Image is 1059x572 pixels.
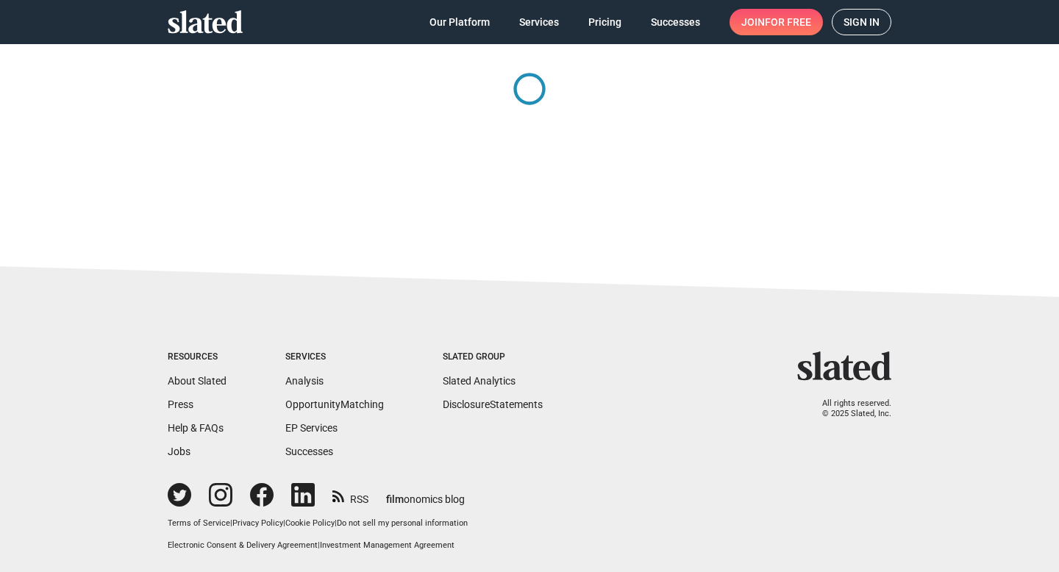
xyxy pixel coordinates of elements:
a: Terms of Service [168,518,230,528]
button: Do not sell my personal information [337,518,468,529]
span: Sign in [844,10,880,35]
a: Electronic Consent & Delivery Agreement [168,540,318,550]
a: Slated Analytics [443,375,516,387]
span: Services [519,9,559,35]
a: Investment Management Agreement [320,540,454,550]
a: OpportunityMatching [285,398,384,410]
a: RSS [332,484,368,507]
a: Sign in [832,9,891,35]
a: Our Platform [418,9,502,35]
span: for free [765,9,811,35]
div: Resources [168,351,227,363]
a: Pricing [577,9,633,35]
span: | [335,518,337,528]
span: Our Platform [429,9,490,35]
a: About Slated [168,375,227,387]
span: film [386,493,404,505]
a: Joinfor free [730,9,823,35]
div: Services [285,351,384,363]
a: EP Services [285,422,338,434]
a: Press [168,398,193,410]
a: Help & FAQs [168,422,224,434]
a: Jobs [168,446,190,457]
span: | [230,518,232,528]
a: Cookie Policy [285,518,335,528]
span: | [318,540,320,550]
span: Join [741,9,811,35]
a: Analysis [285,375,324,387]
a: Privacy Policy [232,518,283,528]
a: Successes [639,9,712,35]
a: filmonomics blog [386,481,465,507]
span: Successes [651,9,700,35]
p: All rights reserved. © 2025 Slated, Inc. [807,398,891,420]
span: Pricing [588,9,621,35]
div: Slated Group [443,351,543,363]
a: DisclosureStatements [443,398,543,410]
a: Services [507,9,571,35]
span: | [283,518,285,528]
a: Successes [285,446,333,457]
